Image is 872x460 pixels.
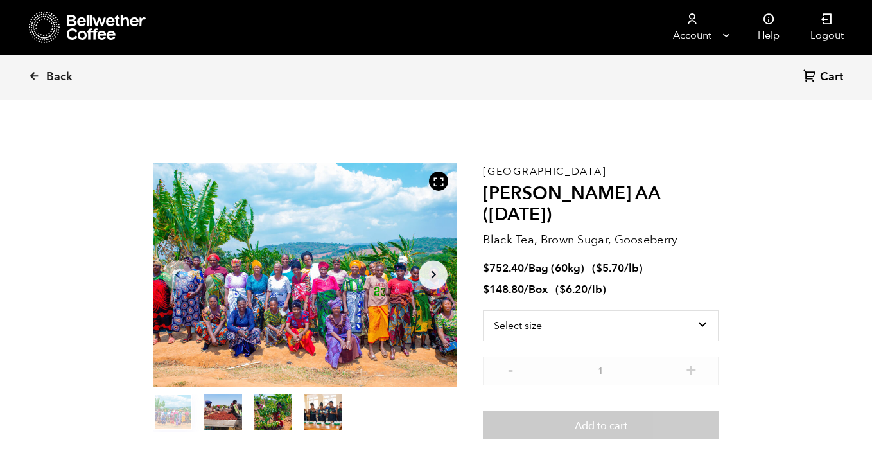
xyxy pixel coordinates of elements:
[528,282,548,297] span: Box
[524,261,528,276] span: /
[596,261,624,276] bdi: 5.70
[483,183,719,226] h2: [PERSON_NAME] AA ([DATE])
[588,282,602,297] span: /lb
[483,261,524,276] bdi: 752.40
[683,363,699,376] button: +
[483,282,489,297] span: $
[483,411,719,440] button: Add to cart
[528,261,584,276] span: Bag (60kg)
[624,261,639,276] span: /lb
[502,363,518,376] button: -
[46,69,73,85] span: Back
[596,261,602,276] span: $
[483,261,489,276] span: $
[803,69,846,86] a: Cart
[483,231,719,249] p: Black Tea, Brown Sugar, Gooseberry
[524,282,528,297] span: /
[555,282,606,297] span: ( )
[820,69,843,85] span: Cart
[559,282,566,297] span: $
[483,282,524,297] bdi: 148.80
[559,282,588,297] bdi: 6.20
[592,261,643,276] span: ( )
